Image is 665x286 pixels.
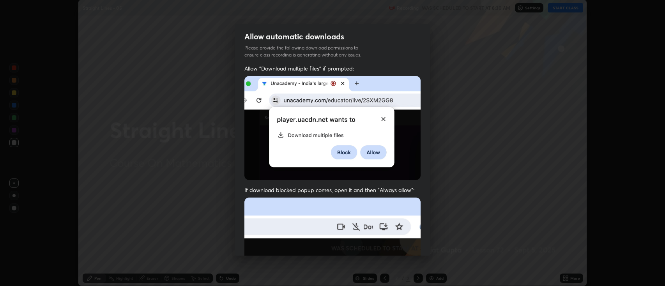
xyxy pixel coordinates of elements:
span: Allow "Download multiple files" if prompted: [244,65,421,72]
h2: Allow automatic downloads [244,32,344,42]
p: Please provide the following download permissions to ensure class recording is generating without... [244,44,371,58]
span: If download blocked popup comes, open it and then "Always allow": [244,186,421,194]
img: downloads-permission-allow.gif [244,76,421,180]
